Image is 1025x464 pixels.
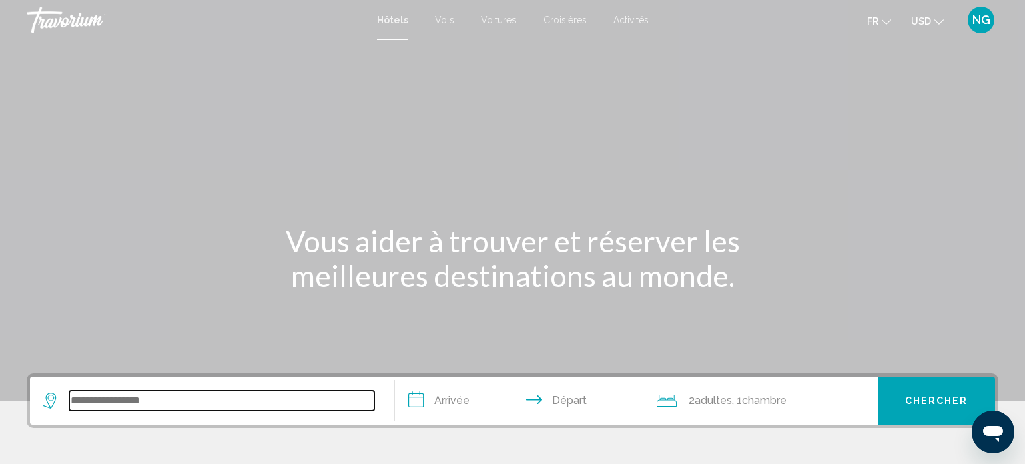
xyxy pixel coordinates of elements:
[695,394,732,407] span: Adultes
[30,377,995,425] div: Search widget
[689,391,732,410] span: 2
[435,15,454,25] a: Vols
[867,11,891,31] button: Change language
[972,13,990,27] span: NG
[377,15,408,25] a: Hôtels
[481,15,517,25] a: Voitures
[911,11,944,31] button: Change currency
[643,377,878,425] button: Travelers: 2 adults, 0 children
[878,377,995,425] button: Chercher
[905,396,968,407] span: Chercher
[972,411,1014,453] iframe: Bouton de lancement de la fenêtre de messagerie
[867,16,878,27] span: fr
[395,377,643,425] button: Check in and out dates
[732,391,787,410] span: , 1
[27,7,364,33] a: Travorium
[262,224,763,293] h1: Vous aider à trouver et réserver les meilleures destinations au monde.
[911,16,931,27] span: USD
[543,15,587,25] a: Croisières
[742,394,787,407] span: Chambre
[613,15,649,25] a: Activités
[964,6,998,34] button: User Menu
